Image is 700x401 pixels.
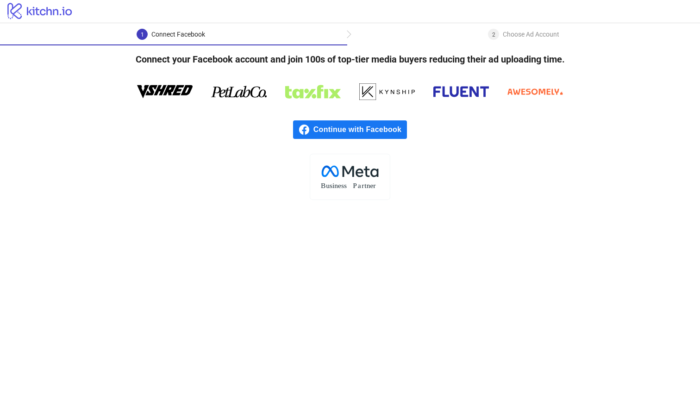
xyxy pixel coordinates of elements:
div: Connect Facebook [151,29,205,40]
h4: Connect your Facebook account and join 100s of top-tier media buyers reducing their ad uploading ... [121,45,580,73]
tspan: usiness [326,182,347,189]
tspan: P [353,182,357,189]
tspan: a [358,182,361,189]
span: Continue with Facebook [313,120,407,139]
a: Continue with Facebook [293,120,407,139]
span: 2 [492,31,495,38]
tspan: tner [364,182,376,189]
tspan: B [321,182,325,189]
tspan: r [362,182,364,189]
div: Choose Ad Account [503,29,559,40]
span: 1 [141,31,144,38]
